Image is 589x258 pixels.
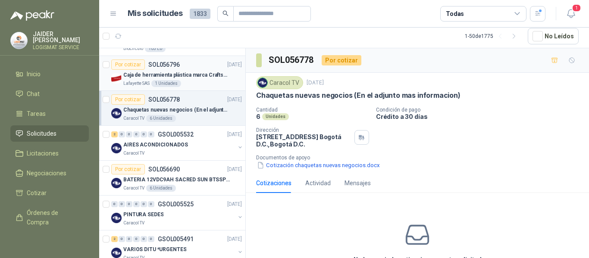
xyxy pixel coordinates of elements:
[269,53,315,67] h3: SOL056778
[27,168,66,178] span: Negociaciones
[119,131,125,137] div: 0
[141,236,147,242] div: 0
[158,236,194,242] p: GSOL005491
[227,235,242,243] p: [DATE]
[148,236,154,242] div: 0
[123,176,231,184] p: BATERIA 12VDC9AH SACRED SUN BTSSP12-9HR
[119,201,125,207] div: 0
[222,10,229,16] span: search
[123,150,144,157] p: Caracol TV
[141,201,147,207] div: 0
[33,45,89,50] p: LOGISMAT SERVICE
[133,131,140,137] div: 0
[123,115,144,122] p: Caracol TV
[111,199,244,227] a: 0 0 0 0 0 0 GSOL005525[DATE] Company LogoPINTURA SEDESCaracol TV
[99,161,245,196] a: Por cotizarSOL056690[DATE] Company LogoBATERIA 12VDC9AH SACRED SUN BTSSP12-9HRCaracol TV6 Unidades
[563,6,579,22] button: 1
[158,131,194,137] p: GSOL005532
[27,188,47,198] span: Cotizar
[10,106,89,122] a: Tareas
[111,129,244,157] a: 2 0 0 0 0 0 GSOL005532[DATE] Company LogoAIRES ACONDICIONADOSCaracol TV
[123,246,186,254] p: VARIOS DITU *URGENTES
[190,9,210,19] span: 1833
[27,109,46,118] span: Tareas
[111,178,122,188] img: Company Logo
[10,86,89,102] a: Chat
[99,91,245,126] a: Por cotizarSOL056778[DATE] Company LogoChaquetas nuevas negocios (En el adjunto mas informacion)C...
[10,234,89,250] a: Remisiones
[119,236,125,242] div: 0
[10,125,89,142] a: Solicitudes
[227,200,242,208] p: [DATE]
[111,213,122,223] img: Company Logo
[128,7,183,20] h1: Mis solicitudes
[148,166,180,172] p: SOL056690
[27,89,40,99] span: Chat
[111,201,118,207] div: 0
[33,31,89,43] p: JAIDER [PERSON_NAME]
[111,164,145,174] div: Por cotizar
[10,145,89,162] a: Licitaciones
[111,94,145,105] div: Por cotizar
[123,141,188,149] p: AIRES ACONDICIONADOS
[126,201,132,207] div: 0
[27,129,56,138] span: Solicitudes
[145,45,166,52] div: 105 Lb
[111,248,122,258] img: Company Logo
[258,78,267,87] img: Company Logo
[256,161,381,170] button: Cotización chaquetas nuevas negocios.docx
[158,201,194,207] p: GSOL005525
[27,149,59,158] span: Licitaciones
[256,155,586,161] p: Documentos de apoyo
[227,131,242,139] p: [DATE]
[10,10,54,21] img: Logo peakr
[148,131,154,137] div: 0
[227,61,242,69] p: [DATE]
[111,131,118,137] div: 2
[256,133,351,148] p: [STREET_ADDRESS] Bogotá D.C. , Bogotá D.C.
[10,185,89,201] a: Cotizar
[148,201,154,207] div: 0
[256,76,303,89] div: Caracol TV
[111,236,118,242] div: 2
[123,71,231,79] p: Caja de herramienta plástica marca Craftsman de 26 pulgadas color rojo y nego
[27,69,41,79] span: Inicio
[256,107,369,113] p: Cantidad
[148,62,180,68] p: SOL056796
[123,80,150,87] p: Lafayette SAS
[322,55,361,65] div: Por cotizar
[123,106,231,114] p: Chaquetas nuevas negocios (En el adjunto mas informacion)
[10,66,89,82] a: Inicio
[126,131,132,137] div: 0
[307,79,324,87] p: [DATE]
[151,80,181,87] div: 1 Unidades
[305,178,331,188] div: Actividad
[123,45,143,52] p: Biocirculo
[376,113,586,120] p: Crédito a 30 días
[446,9,464,19] div: Todas
[141,131,147,137] div: 0
[256,113,260,120] p: 6
[256,91,461,100] p: Chaquetas nuevas negocios (En el adjunto mas informacion)
[148,96,180,103] p: SOL056778
[123,211,163,219] p: PINTURA SEDES
[111,108,122,118] img: Company Logo
[27,208,81,227] span: Órdenes de Compra
[10,165,89,181] a: Negociaciones
[133,201,140,207] div: 0
[465,29,521,43] div: 1 - 50 de 1775
[572,4,581,12] span: 1
[146,185,176,192] div: 6 Unidades
[99,56,245,91] a: Por cotizarSOL056796[DATE] Company LogoCaja de herramienta plástica marca Craftsman de 26 pulgada...
[111,73,122,84] img: Company Logo
[256,178,291,188] div: Cotizaciones
[123,220,144,227] p: Caracol TV
[111,143,122,153] img: Company Logo
[146,115,176,122] div: 6 Unidades
[227,165,242,174] p: [DATE]
[126,236,132,242] div: 0
[227,96,242,104] p: [DATE]
[376,107,586,113] p: Condición de pago
[11,32,27,49] img: Company Logo
[528,28,579,44] button: No Leídos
